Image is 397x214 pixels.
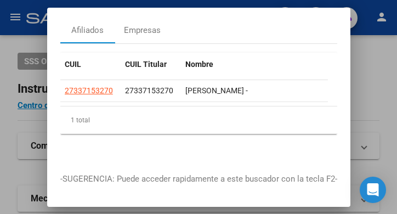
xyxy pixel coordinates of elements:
[360,177,386,203] div: Open Intercom Messenger
[185,85,396,97] div: [PERSON_NAME] -
[185,60,213,69] span: Nombre
[60,173,337,185] p: -SUGERENCIA: Puede acceder rapidamente a este buscador con la tecla F2-
[60,106,337,134] div: 1 total
[124,24,161,37] div: Empresas
[65,60,81,69] span: CUIL
[71,24,104,37] div: Afiliados
[121,53,181,76] datatable-header-cell: CUIL Titular
[60,53,121,76] datatable-header-cell: CUIL
[125,60,167,69] span: CUIL Titular
[65,86,113,95] span: 27337153270
[125,86,173,95] span: 27337153270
